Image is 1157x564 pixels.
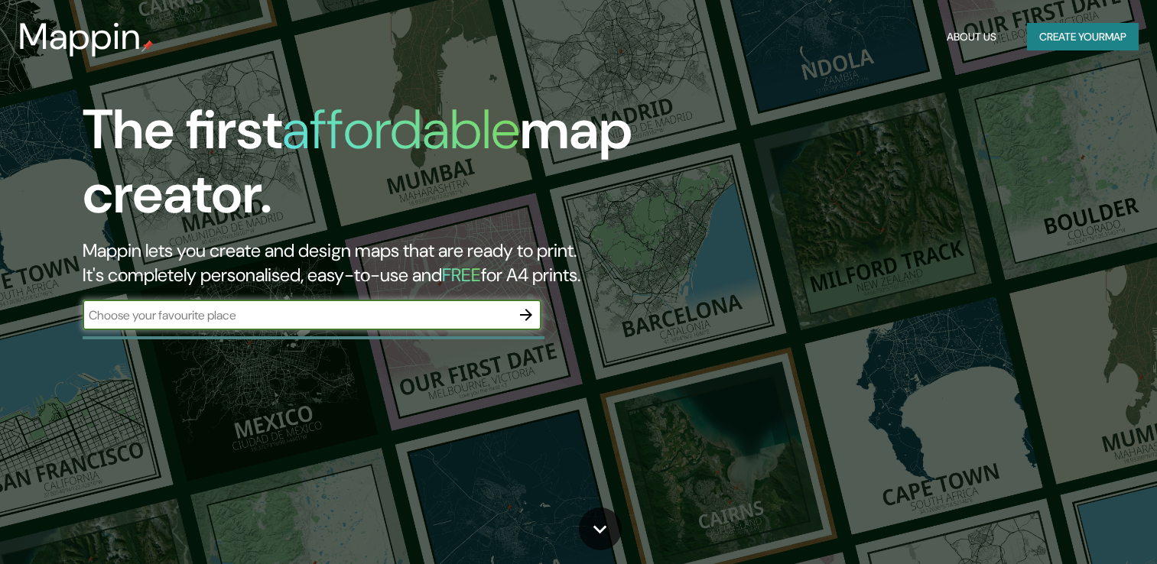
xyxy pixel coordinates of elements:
h5: FREE [442,263,481,287]
h3: Mappin [18,15,141,58]
img: mappin-pin [141,40,154,52]
input: Choose your favourite place [83,306,511,324]
h1: affordable [282,94,520,165]
button: About Us [941,23,1003,51]
h1: The first map creator. [83,98,661,238]
button: Create yourmap [1027,23,1139,51]
h2: Mappin lets you create and design maps that are ready to print. It's completely personalised, eas... [83,238,661,287]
